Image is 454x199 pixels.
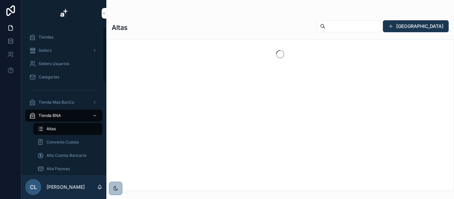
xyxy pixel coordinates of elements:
[25,31,102,43] a: Tiendas
[25,58,102,70] a: Sellers Usuarios
[25,110,102,122] a: Tienda BNA
[25,71,102,83] a: Categorias
[47,126,56,132] span: Altas
[33,123,102,135] a: Altas
[39,74,59,80] span: Categorias
[25,45,102,56] a: Sellers
[47,184,85,190] p: [PERSON_NAME]
[39,61,69,66] span: Sellers Usuarios
[25,96,102,108] a: Tienda Más BanCo
[47,166,70,171] span: Alta Payway
[383,20,449,32] button: [GEOGRAPHIC_DATA]
[33,136,102,148] a: Convenio Cuotas
[47,153,86,158] span: Alta Cuenta Bancaria
[39,100,74,105] span: Tienda Más BanCo
[21,27,106,175] div: scrollable content
[39,48,52,53] span: Sellers
[58,8,69,19] img: App logo
[112,23,128,32] h1: Altas
[33,149,102,161] a: Alta Cuenta Bancaria
[47,140,79,145] span: Convenio Cuotas
[39,113,61,118] span: Tienda BNA
[33,163,102,175] a: Alta Payway
[30,183,37,191] span: CL
[39,35,54,40] span: Tiendas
